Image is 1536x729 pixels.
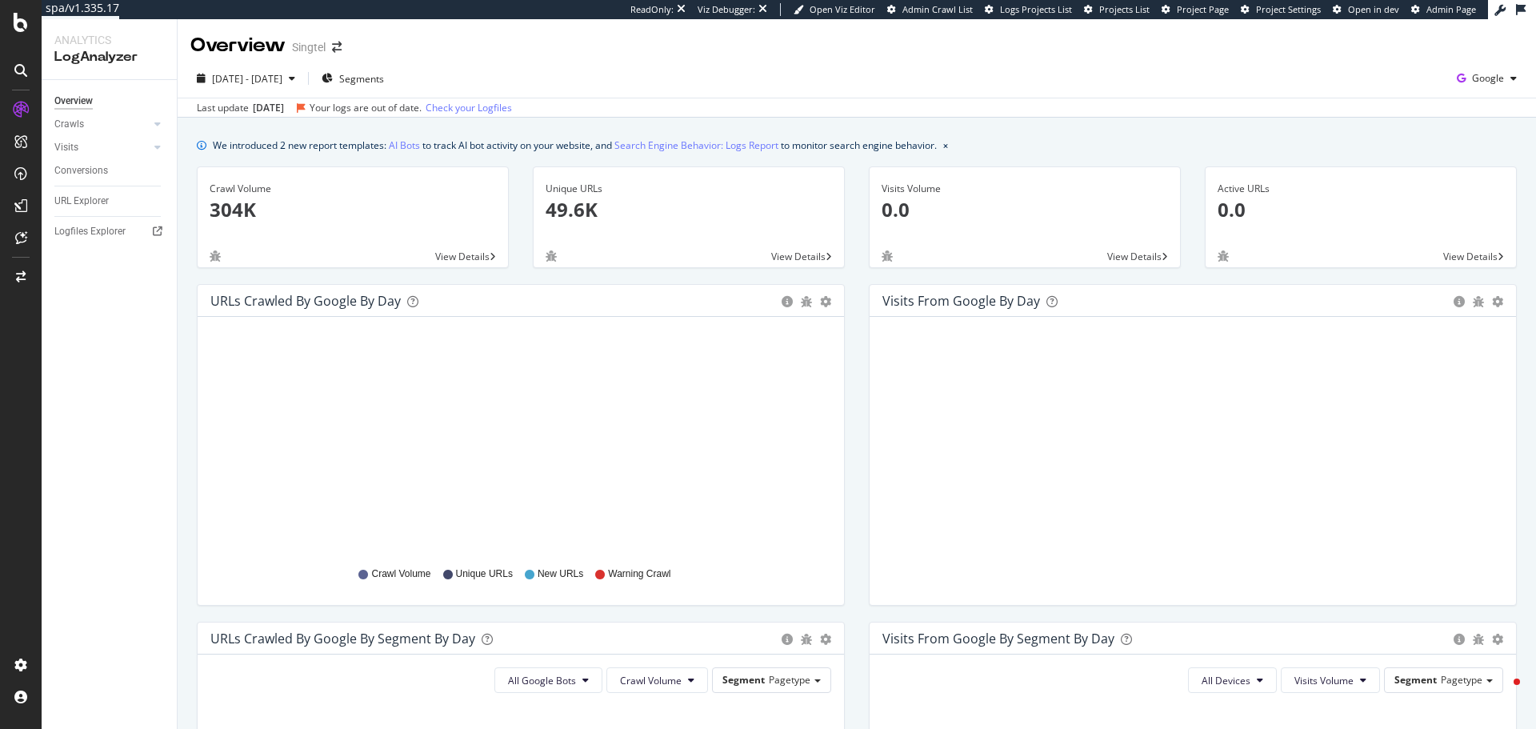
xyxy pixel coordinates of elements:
[1084,3,1150,16] a: Projects List
[1348,3,1399,15] span: Open in dev
[782,296,793,307] div: circle-info
[54,223,166,240] a: Logfiles Explorer
[1454,634,1465,645] div: circle-info
[1492,296,1503,307] div: gear
[939,134,952,157] button: close banner
[190,66,302,91] button: [DATE] - [DATE]
[339,72,384,86] span: Segments
[494,667,602,693] button: All Google Bots
[771,250,826,263] span: View Details
[210,631,475,647] div: URLs Crawled by Google By Segment By Day
[546,196,832,223] p: 49.6K
[1218,196,1504,223] p: 0.0
[769,673,810,687] span: Pagetype
[54,116,150,133] a: Crawls
[1099,3,1150,15] span: Projects List
[253,101,284,115] div: [DATE]
[882,196,1168,223] p: 0.0
[210,250,221,262] div: bug
[882,182,1168,196] div: Visits Volume
[620,674,682,687] span: Crawl Volume
[197,101,512,115] div: Last update
[630,3,674,16] div: ReadOnly:
[698,3,755,16] div: Viz Debugger:
[546,182,832,196] div: Unique URLs
[1202,674,1250,687] span: All Devices
[1411,3,1476,16] a: Admin Page
[213,137,937,154] div: We introduced 2 new report templates: to track AI bot activity on your website, and to monitor se...
[54,48,164,66] div: LogAnalyzer
[801,296,812,307] div: bug
[54,116,84,133] div: Crawls
[1241,3,1321,16] a: Project Settings
[722,673,765,687] span: Segment
[292,39,326,55] div: Singtel
[54,93,166,110] a: Overview
[538,567,583,581] span: New URLs
[332,42,342,53] div: arrow-right-arrow-left
[1473,634,1484,645] div: bug
[1482,675,1520,713] iframe: Intercom live chat
[1441,673,1482,687] span: Pagetype
[315,66,390,91] button: Segments
[54,162,166,179] a: Conversions
[820,634,831,645] div: gear
[212,72,282,86] span: [DATE] - [DATE]
[1492,634,1503,645] div: gear
[1188,667,1277,693] button: All Devices
[426,101,512,115] a: Check your Logfiles
[210,196,496,223] p: 304K
[887,3,973,16] a: Admin Crawl List
[1450,66,1523,91] button: Google
[1218,182,1504,196] div: Active URLs
[985,3,1072,16] a: Logs Projects List
[608,567,670,581] span: Warning Crawl
[614,137,778,154] a: Search Engine Behavior: Logs Report
[1281,667,1380,693] button: Visits Volume
[54,93,93,110] div: Overview
[54,193,166,210] a: URL Explorer
[882,631,1114,647] div: Visits from Google By Segment By Day
[210,293,401,309] div: URLs Crawled by Google by day
[1394,673,1437,687] span: Segment
[54,223,126,240] div: Logfiles Explorer
[508,674,576,687] span: All Google Bots
[794,3,875,16] a: Open Viz Editor
[882,250,893,262] div: bug
[1333,3,1399,16] a: Open in dev
[1473,296,1484,307] div: bug
[1454,296,1465,307] div: circle-info
[1472,71,1504,85] span: Google
[190,32,286,59] div: Overview
[456,567,513,581] span: Unique URLs
[435,250,490,263] span: View Details
[197,137,1517,154] div: info banner
[210,182,496,196] div: Crawl Volume
[54,139,78,156] div: Visits
[902,3,973,15] span: Admin Crawl List
[54,162,108,179] div: Conversions
[54,32,164,48] div: Analytics
[882,293,1040,309] div: Visits from Google by day
[606,667,708,693] button: Crawl Volume
[1177,3,1229,15] span: Project Page
[810,3,875,15] span: Open Viz Editor
[782,634,793,645] div: circle-info
[1218,250,1229,262] div: bug
[1162,3,1229,16] a: Project Page
[1426,3,1476,15] span: Admin Page
[1443,250,1498,263] span: View Details
[801,634,812,645] div: bug
[1256,3,1321,15] span: Project Settings
[1294,674,1354,687] span: Visits Volume
[389,137,420,154] a: AI Bots
[371,567,430,581] span: Crawl Volume
[310,101,422,115] div: Your logs are out of date.
[1107,250,1162,263] span: View Details
[546,250,557,262] div: bug
[820,296,831,307] div: gear
[54,139,150,156] a: Visits
[54,193,109,210] div: URL Explorer
[1000,3,1072,15] span: Logs Projects List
